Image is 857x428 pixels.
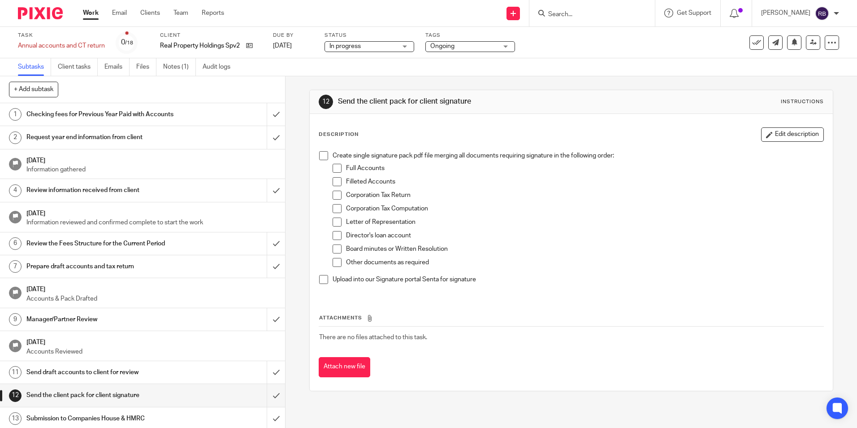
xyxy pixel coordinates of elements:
div: 12 [319,95,333,109]
p: Full Accounts [346,164,823,173]
a: Work [83,9,99,17]
p: Create single signature pack pdf file merging all documents requiring signature in the following ... [333,151,823,160]
h1: Send the client pack for client signature [26,389,181,402]
span: In progress [329,43,361,49]
h1: Send the client pack for client signature [338,97,590,106]
h1: Send draft accounts to client for review [26,366,181,379]
div: 1 [9,108,22,121]
h1: Checking fees for Previous Year Paid with Accounts [26,108,181,121]
p: Corporation Tax Computation [346,204,823,213]
a: Subtasks [18,58,51,76]
span: Get Support [677,10,711,16]
p: Information reviewed and confirmed complete to start the work [26,218,277,227]
span: Attachments [319,315,362,320]
h1: Review information received from client [26,183,181,197]
div: 2 [9,131,22,144]
button: Edit description [761,127,824,142]
h1: [DATE] [26,207,277,218]
span: There are no files attached to this task. [319,334,427,341]
small: /18 [125,40,133,45]
a: Clients [140,9,160,17]
div: 11 [9,366,22,379]
a: Emails [104,58,130,76]
a: Client tasks [58,58,98,76]
p: Information gathered [26,165,277,174]
label: Tags [425,32,515,39]
p: Other documents as required [346,258,823,267]
img: Pixie [18,7,63,19]
div: Instructions [781,98,824,105]
h1: Review the Fees Structure for the Current Period [26,237,181,250]
label: Due by [273,32,313,39]
div: 9 [9,313,22,326]
button: + Add subtask [9,82,58,97]
div: 0 [121,37,133,48]
p: Filleted Accounts [346,177,823,186]
div: 12 [9,389,22,402]
label: Status [325,32,414,39]
a: Reports [202,9,224,17]
div: 6 [9,237,22,250]
h1: Submission to Companies House & HMRC [26,412,181,425]
a: Email [112,9,127,17]
h1: [DATE] [26,283,277,294]
p: Accounts & Pack Drafted [26,294,277,303]
img: svg%3E [815,6,829,21]
a: Audit logs [203,58,237,76]
h1: [DATE] [26,154,277,165]
p: Real Property Holdings Spv2 Ltd [160,41,242,50]
div: 13 [9,412,22,425]
a: Team [173,9,188,17]
h1: Request year end information from client [26,131,181,144]
p: [PERSON_NAME] [761,9,810,17]
label: Client [160,32,262,39]
a: Notes (1) [163,58,196,76]
button: Attach new file [319,357,370,377]
p: Accounts Reviewed [26,347,277,356]
h1: [DATE] [26,336,277,347]
p: Corporation Tax Return [346,191,823,200]
p: Letter of Representation [346,218,823,227]
p: Director's loan account [346,231,823,240]
span: [DATE] [273,43,292,49]
a: Files [136,58,156,76]
h1: Manager/Partner Review [26,313,181,326]
input: Search [547,11,628,19]
label: Task [18,32,105,39]
p: Description [319,131,359,138]
p: Board minutes or Written Resolution [346,245,823,253]
div: 7 [9,260,22,273]
div: 4 [9,184,22,197]
span: Ongoing [430,43,454,49]
h1: Prepare draft accounts and tax return [26,260,181,273]
p: Upload into our Signature portal Senta for signature [333,275,823,284]
div: Annual accounts and CT return [18,41,105,50]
